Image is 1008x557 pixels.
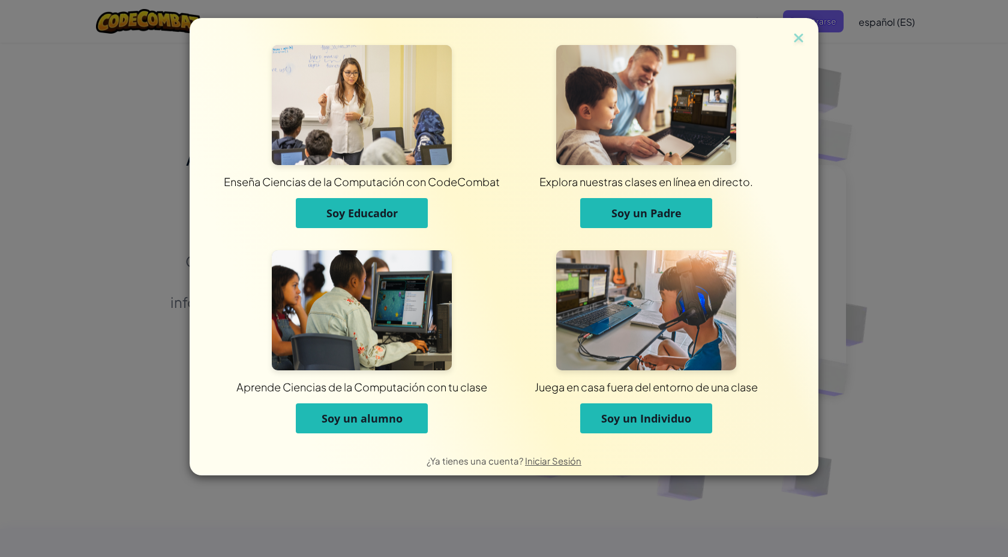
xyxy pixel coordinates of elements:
a: Iniciar Sesión [525,455,581,466]
img: Para Educadores [272,45,452,165]
img: Para Individuos [556,250,736,370]
div: Explora nuestras clases en línea en directo. [310,174,983,189]
button: Soy un alumno [296,403,428,433]
span: Soy un alumno [322,411,403,426]
img: close icon [791,30,806,48]
img: Para Estudiantes [272,250,452,370]
div: Juega en casa fuera del entorno de una clase [310,379,983,394]
span: Soy Educador [326,206,398,220]
button: Soy un Individuo [580,403,712,433]
button: Soy un Padre [580,198,712,228]
span: ¿Ya tienes una cuenta? [427,455,525,466]
img: Para Padres [556,45,736,165]
span: Soy un Individuo [601,411,691,426]
button: Soy Educador [296,198,428,228]
span: Soy un Padre [611,206,682,220]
